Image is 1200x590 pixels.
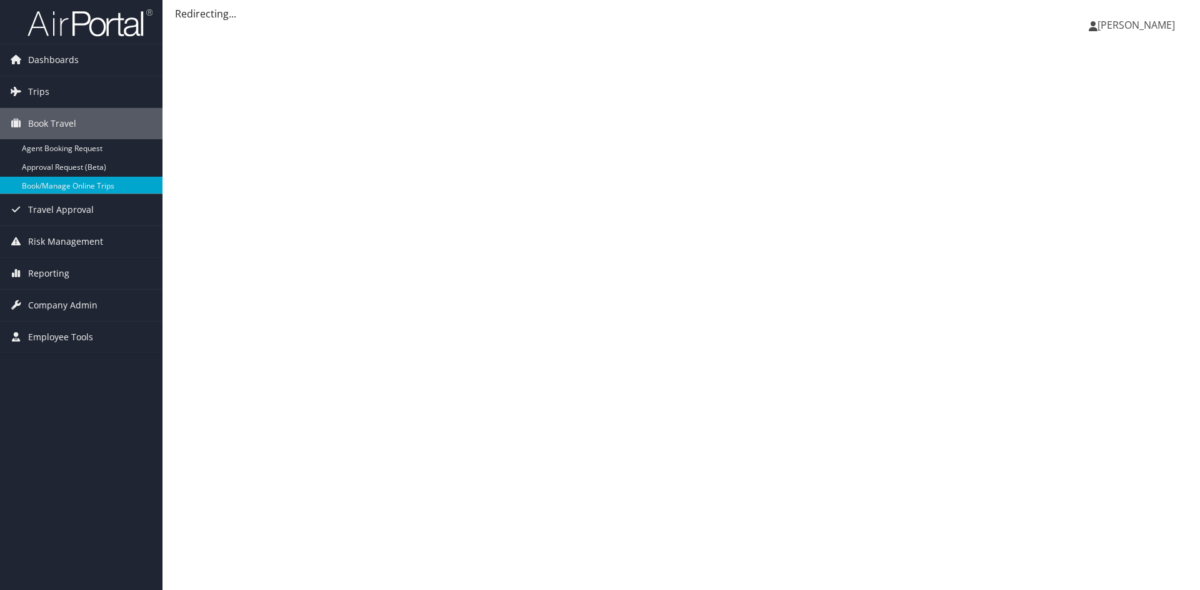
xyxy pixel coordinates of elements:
span: Reporting [28,258,69,289]
span: Dashboards [28,44,79,76]
span: Trips [28,76,49,107]
div: Redirecting... [175,6,1187,21]
span: [PERSON_NAME] [1097,18,1175,32]
a: [PERSON_NAME] [1089,6,1187,44]
span: Risk Management [28,226,103,257]
img: airportal-logo.png [27,8,152,37]
span: Company Admin [28,290,97,321]
span: Book Travel [28,108,76,139]
span: Travel Approval [28,194,94,225]
span: Employee Tools [28,322,93,353]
